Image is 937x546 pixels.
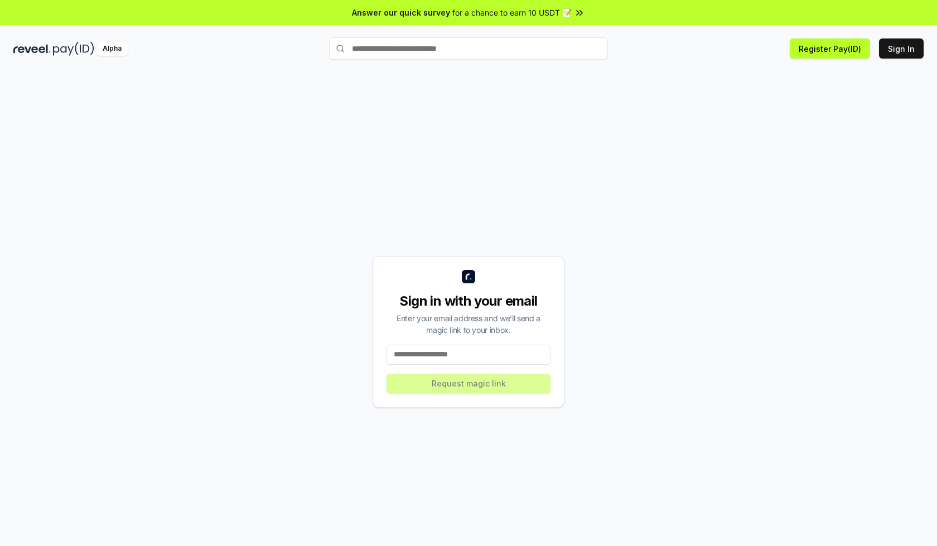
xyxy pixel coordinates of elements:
img: reveel_dark [13,42,51,56]
span: Answer our quick survey [352,7,450,18]
div: Alpha [96,42,128,56]
button: Register Pay(ID) [790,38,870,59]
div: Enter your email address and we’ll send a magic link to your inbox. [387,312,550,336]
img: logo_small [462,270,475,283]
button: Sign In [879,38,924,59]
div: Sign in with your email [387,292,550,310]
img: pay_id [53,42,94,56]
span: for a chance to earn 10 USDT 📝 [452,7,572,18]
